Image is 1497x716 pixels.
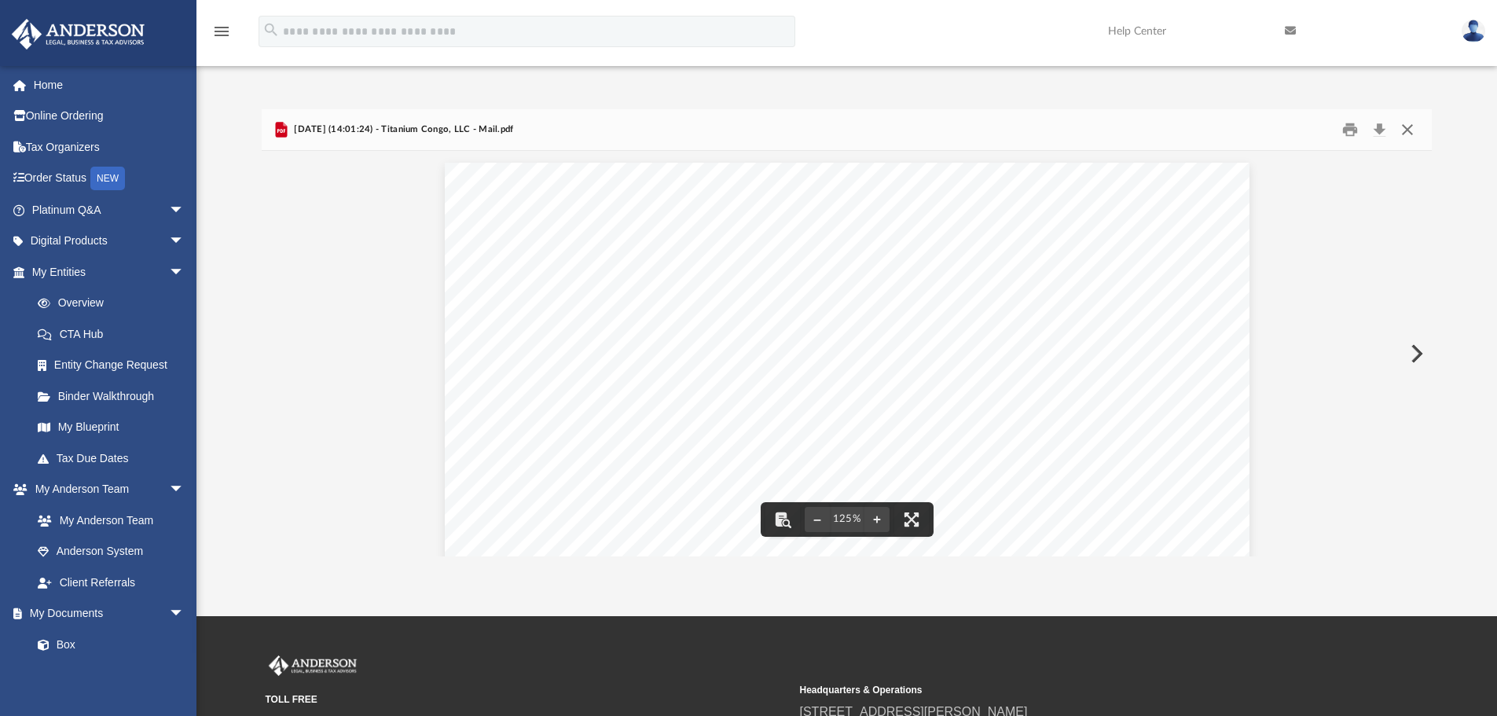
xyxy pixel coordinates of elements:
a: Tax Due Dates [22,442,208,474]
i: search [262,21,280,39]
button: Toggle findbar [765,502,800,537]
a: Home [11,69,208,101]
a: Online Ordering [11,101,208,132]
a: My Documentsarrow_drop_down [11,598,200,630]
div: NEW [90,167,125,190]
a: Anderson System [22,536,200,567]
a: Entity Change Request [22,350,208,381]
span: arrow_drop_down [169,226,200,258]
a: Order StatusNEW [11,163,208,195]
img: User Pic [1462,20,1485,42]
a: menu [212,30,231,41]
a: Client Referrals [22,567,200,598]
a: My Anderson Team [22,505,193,536]
button: Close [1393,118,1422,142]
small: Headquarters & Operations [800,683,1323,697]
a: Meeting Minutes [22,660,200,692]
button: Next File [1398,332,1433,376]
span: arrow_drop_down [169,256,200,288]
a: Binder Walkthrough [22,380,208,412]
span: arrow_drop_down [169,194,200,226]
a: Overview [22,288,208,319]
a: Digital Productsarrow_drop_down [11,226,208,257]
div: Preview [262,109,1433,556]
div: File preview [262,151,1433,556]
button: Zoom out [805,502,830,537]
a: My Blueprint [22,412,200,443]
button: Print [1334,118,1366,142]
span: arrow_drop_down [169,474,200,506]
a: Platinum Q&Aarrow_drop_down [11,194,208,226]
div: Current zoom level [830,514,864,524]
a: My Anderson Teamarrow_drop_down [11,474,200,505]
i: menu [212,22,231,41]
div: Document Viewer [262,151,1433,556]
button: Zoom in [864,502,890,537]
button: Download [1365,118,1393,142]
a: Tax Organizers [11,131,208,163]
span: arrow_drop_down [169,598,200,630]
a: My Entitiesarrow_drop_down [11,256,208,288]
small: TOLL FREE [266,692,789,707]
a: Box [22,629,193,660]
img: Anderson Advisors Platinum Portal [7,19,149,50]
button: Enter fullscreen [894,502,929,537]
a: CTA Hub [22,318,208,350]
span: [DATE] (14:01:24) - Titanium Congo, LLC - Mail.pdf [291,123,514,137]
img: Anderson Advisors Platinum Portal [266,655,360,676]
